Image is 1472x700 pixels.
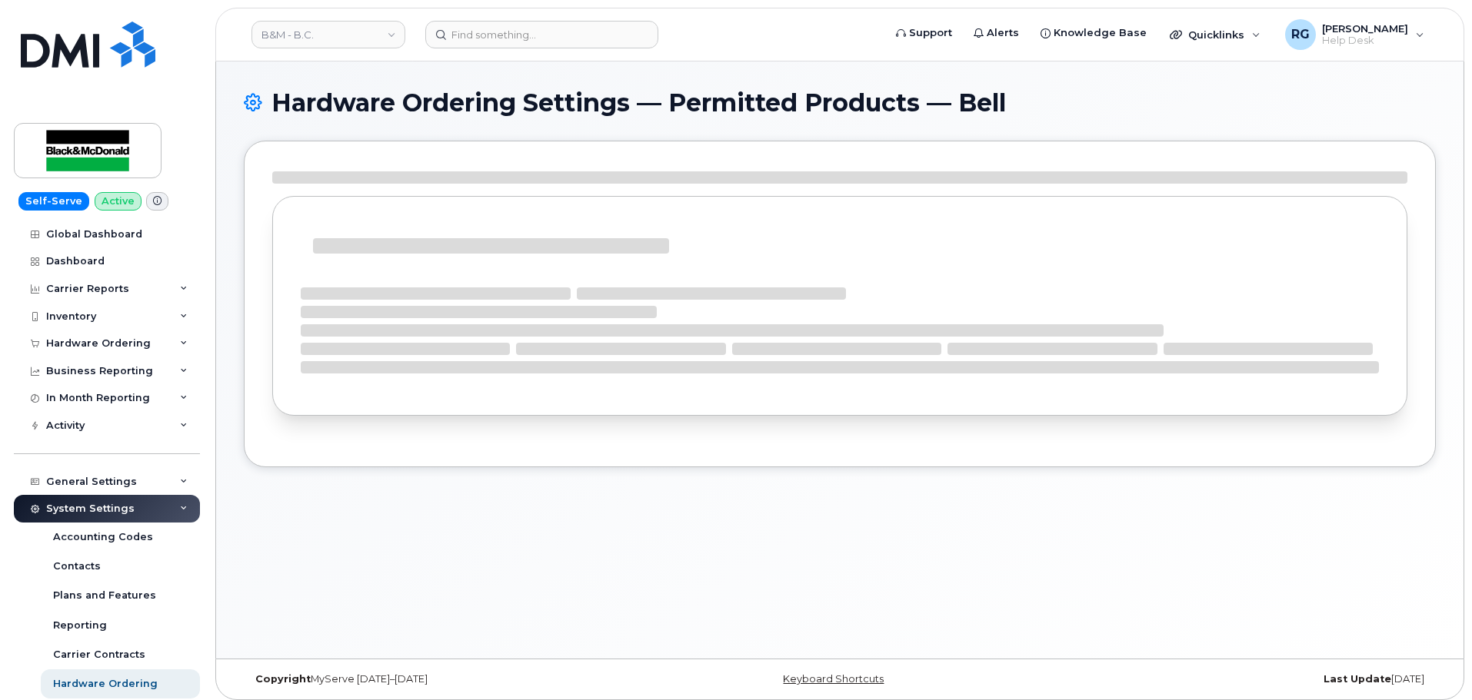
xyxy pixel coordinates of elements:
[783,673,884,685] a: Keyboard Shortcuts
[1324,673,1391,685] strong: Last Update
[1038,673,1436,685] div: [DATE]
[255,673,311,685] strong: Copyright
[244,673,641,685] div: MyServe [DATE]–[DATE]
[244,89,1436,116] h1: Hardware Ordering Settings — Permitted Products — Bell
